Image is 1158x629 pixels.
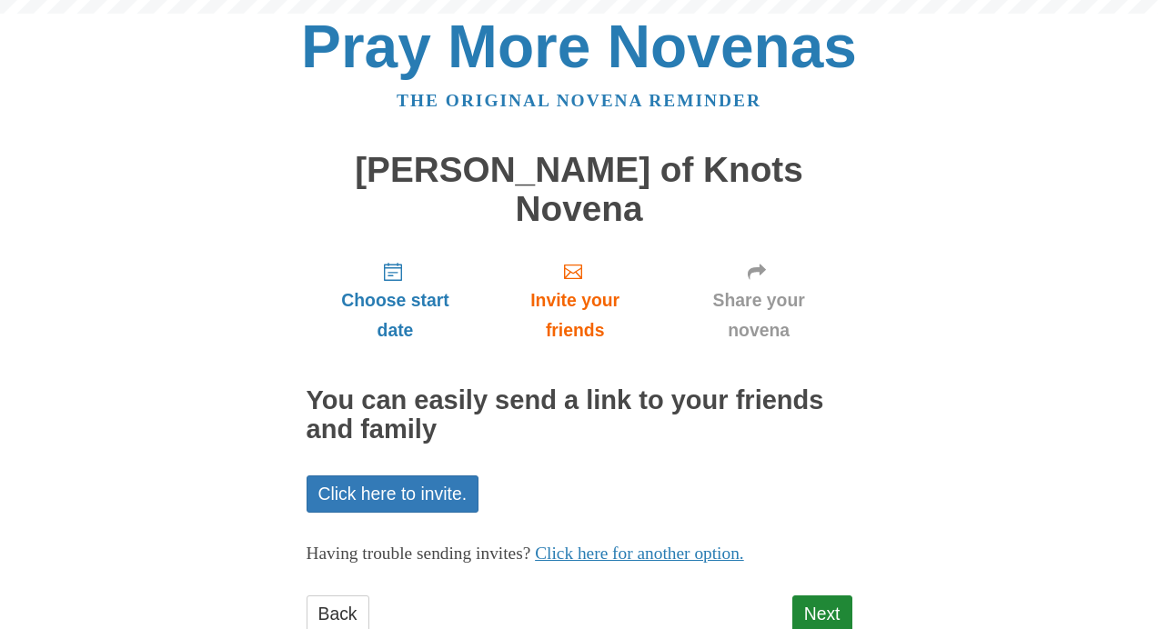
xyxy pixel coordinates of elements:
a: Click here to invite. [307,475,479,513]
a: The original novena reminder [397,91,761,110]
h1: [PERSON_NAME] of Knots Novena [307,151,852,228]
a: Share your novena [666,246,852,354]
span: Having trouble sending invites? [307,544,531,563]
a: Invite your friends [484,246,665,354]
span: Choose start date [325,285,467,345]
span: Share your novena [684,285,834,345]
a: Pray More Novenas [301,13,857,80]
h2: You can easily send a link to your friends and family [307,386,852,444]
span: Invite your friends [502,285,647,345]
a: Choose start date [307,246,485,354]
a: Click here for another option. [535,544,744,563]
